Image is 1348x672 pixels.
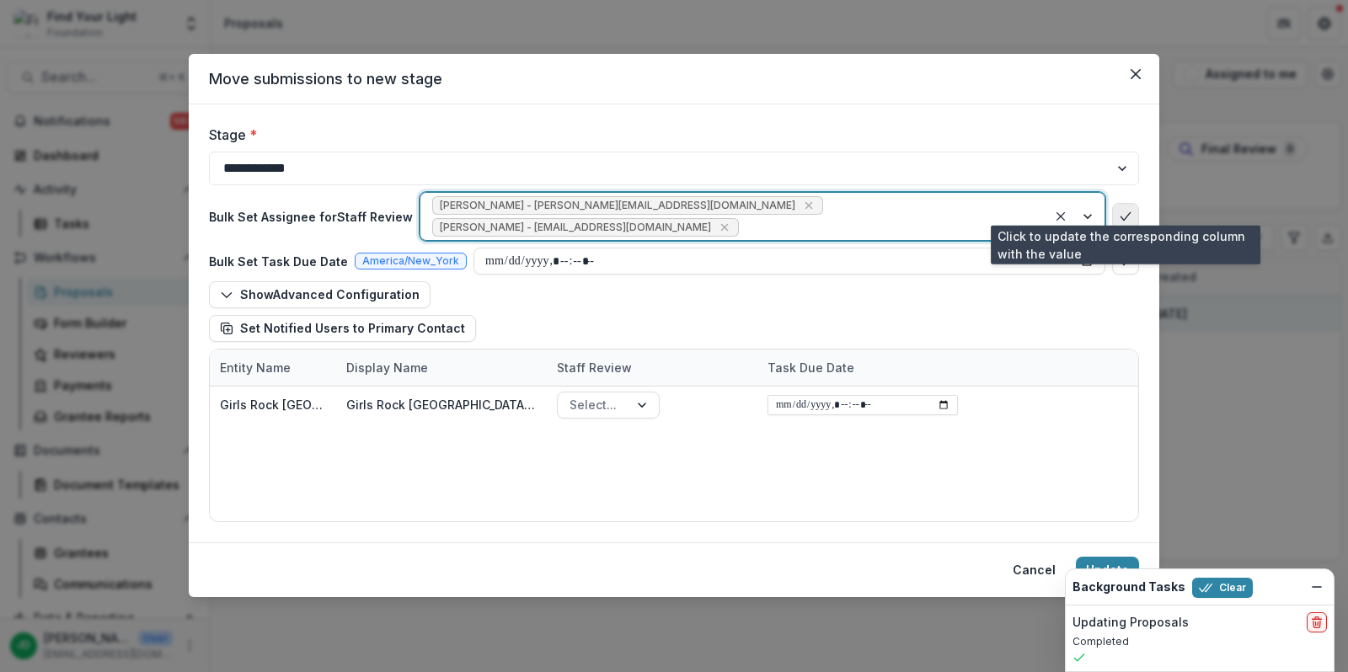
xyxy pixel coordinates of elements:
span: [PERSON_NAME] - [EMAIL_ADDRESS][DOMAIN_NAME] [440,221,711,233]
button: Dismiss [1307,577,1327,597]
div: Girls Rock [GEOGRAPHIC_DATA][PERSON_NAME] - 2025 - Find Your Light Foundation 25/26 RFP Grant App... [346,396,537,413]
div: Remove Jeffrey Dollinger - jdollinger@fylf.org [800,197,817,214]
div: Remove Jake Goldbas - jgoldbas@fylf.org [716,219,733,236]
div: Task Due Date [757,349,968,386]
p: Completed [1073,634,1327,649]
button: Set Notified Users to Primary Contact [209,315,476,342]
button: bulk-confirm-option [1112,203,1139,230]
div: Staff Review [547,349,757,386]
div: Staff Review [547,359,642,376]
div: Display Name [336,359,438,376]
button: Close [1122,61,1149,88]
h2: Updating Proposals [1073,616,1189,630]
label: Stage [209,125,1129,145]
p: Bulk Set Task Due Date [209,253,348,270]
button: delete [1307,612,1327,632]
div: Entity Name [210,349,336,386]
div: Display Name [336,349,547,386]
button: Cancel [1003,557,1066,584]
div: Task Due Date [757,359,864,376]
p: Bulk Set Assignee for Staff Review [209,208,413,226]
div: Girls Rock [GEOGRAPHIC_DATA][PERSON_NAME] [220,396,326,413]
span: America/New_York [362,255,459,267]
button: Update [1076,557,1139,584]
button: ShowAdvanced Configuration [209,281,431,308]
h2: Background Tasks [1073,580,1185,595]
header: Move submissions to new stage [189,54,1159,104]
button: bulk-confirm-option [1112,248,1139,275]
button: Clear [1192,578,1253,598]
div: Entity Name [210,359,301,376]
div: Clear selected options [1051,206,1071,227]
span: [PERSON_NAME] - [PERSON_NAME][EMAIL_ADDRESS][DOMAIN_NAME] [440,200,795,211]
